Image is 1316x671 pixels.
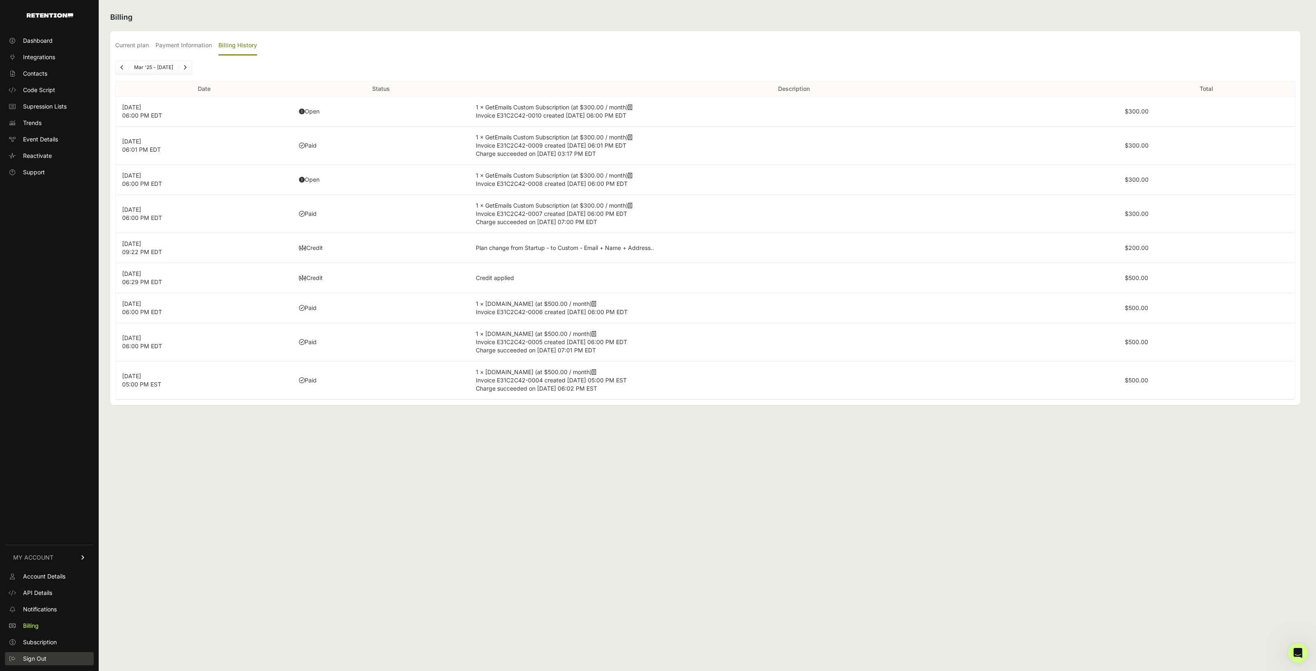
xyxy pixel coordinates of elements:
td: 1 × GetEmails Custom Subscription (at $300.00 / month) [469,195,1118,233]
span: Invoice E31C2C42-0010 created [DATE] 06:00 PM EDT [476,112,626,119]
img: Retention.com [27,13,73,18]
p: [DATE] 06:01 PM EDT [122,137,286,154]
label: $300.00 [1125,176,1149,183]
span: Invoice E31C2C42-0006 created [DATE] 06:00 PM EDT [476,308,628,315]
span: Supression Lists [23,102,67,111]
a: Integrations [5,51,94,64]
h2: Billing [110,12,1300,23]
a: Supression Lists [5,100,94,113]
span: Charge succeeded on [DATE] 07:01 PM EDT [476,347,596,354]
iframe: Intercom live chat [1288,643,1308,663]
a: MY ACCOUNT [5,545,94,570]
span: MY ACCOUNT [13,553,53,562]
th: Date [116,81,292,97]
span: Contacts [23,69,47,78]
a: Code Script [5,83,94,97]
span: Invoice E31C2C42-0005 created [DATE] 06:00 PM EDT [476,338,627,345]
label: $500.00 [1125,304,1148,311]
span: Invoice E31C2C42-0007 created [DATE] 06:00 PM EDT [476,210,627,217]
a: Account Details [5,570,94,583]
a: Dashboard [5,34,94,47]
li: Mar '25 - [DATE] [129,64,178,71]
span: Reactivate [23,152,52,160]
p: [DATE] 06:00 PM EDT [122,206,286,222]
td: 1 × GetEmails Custom Subscription (at $300.00 / month) [469,165,1118,195]
a: Subscription [5,636,94,649]
span: Sign Out [23,655,46,663]
span: Integrations [23,53,55,61]
label: $300.00 [1125,108,1149,115]
label: Current plan [115,36,149,56]
label: Payment Information [155,36,212,56]
p: [DATE] 06:00 PM EDT [122,300,286,316]
td: Paid [292,127,469,165]
a: Support [5,166,94,179]
td: Credit [292,263,469,293]
td: Paid [292,293,469,323]
td: 1 × [DOMAIN_NAME] (at $500.00 / month) [469,323,1118,361]
td: 1 × GetEmails Custom Subscription (at $300.00 / month) [469,127,1118,165]
a: Billing [5,619,94,632]
label: Billing History [218,36,257,56]
span: Event Details [23,135,58,143]
td: Paid [292,323,469,361]
span: Notifications [23,605,57,613]
td: Open [292,97,469,127]
p: [DATE] 06:29 PM EDT [122,270,286,286]
td: 1 × GetEmails Custom Subscription (at $300.00 / month) [469,97,1118,127]
a: API Details [5,586,94,599]
a: Previous [116,61,129,74]
p: [DATE] 09:22 PM EDT [122,240,286,256]
span: Account Details [23,572,65,581]
a: Notifications [5,603,94,616]
span: Invoice E31C2C42-0009 created [DATE] 06:01 PM EDT [476,142,626,149]
td: Plan change from Startup - to Custom - Email + Name + Address.. [469,233,1118,263]
p: [DATE] 05:00 PM EST [122,372,286,389]
p: [DATE] 06:00 PM EDT [122,171,286,188]
p: [DATE] 06:00 PM EDT [122,334,286,350]
label: $300.00 [1125,142,1149,149]
label: $500.00 [1125,338,1148,345]
td: Paid [292,361,469,400]
a: Contacts [5,67,94,80]
label: $500.00 [1125,274,1148,281]
td: Paid [292,195,469,233]
td: Credit applied [469,263,1118,293]
span: Support [23,168,45,176]
span: Charge succeeded on [DATE] 03:17 PM EDT [476,150,596,157]
a: Sign Out [5,652,94,665]
a: Next [178,61,192,74]
p: [DATE] 06:00 PM EDT [122,103,286,120]
th: Description [469,81,1118,97]
span: Dashboard [23,37,53,45]
label: $300.00 [1125,210,1149,217]
a: Reactivate [5,149,94,162]
span: Invoice E31C2C42-0008 created [DATE] 06:00 PM EDT [476,180,628,187]
a: Trends [5,116,94,130]
td: 1 × [DOMAIN_NAME] (at $500.00 / month) [469,293,1118,323]
span: Trends [23,119,42,127]
span: API Details [23,589,52,597]
th: Total [1118,81,1295,97]
span: Billing [23,622,39,630]
label: $200.00 [1125,244,1149,251]
span: Charge succeeded on [DATE] 07:00 PM EDT [476,218,597,225]
span: Subscription [23,638,57,646]
span: Code Script [23,86,55,94]
label: $500.00 [1125,377,1148,384]
td: Open [292,165,469,195]
td: Credit [292,233,469,263]
span: Invoice E31C2C42-0004 created [DATE] 05:00 PM EST [476,377,627,384]
span: Charge succeeded on [DATE] 06:02 PM EST [476,385,597,392]
a: Event Details [5,133,94,146]
td: 1 × [DOMAIN_NAME] (at $500.00 / month) [469,361,1118,400]
th: Status [292,81,469,97]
